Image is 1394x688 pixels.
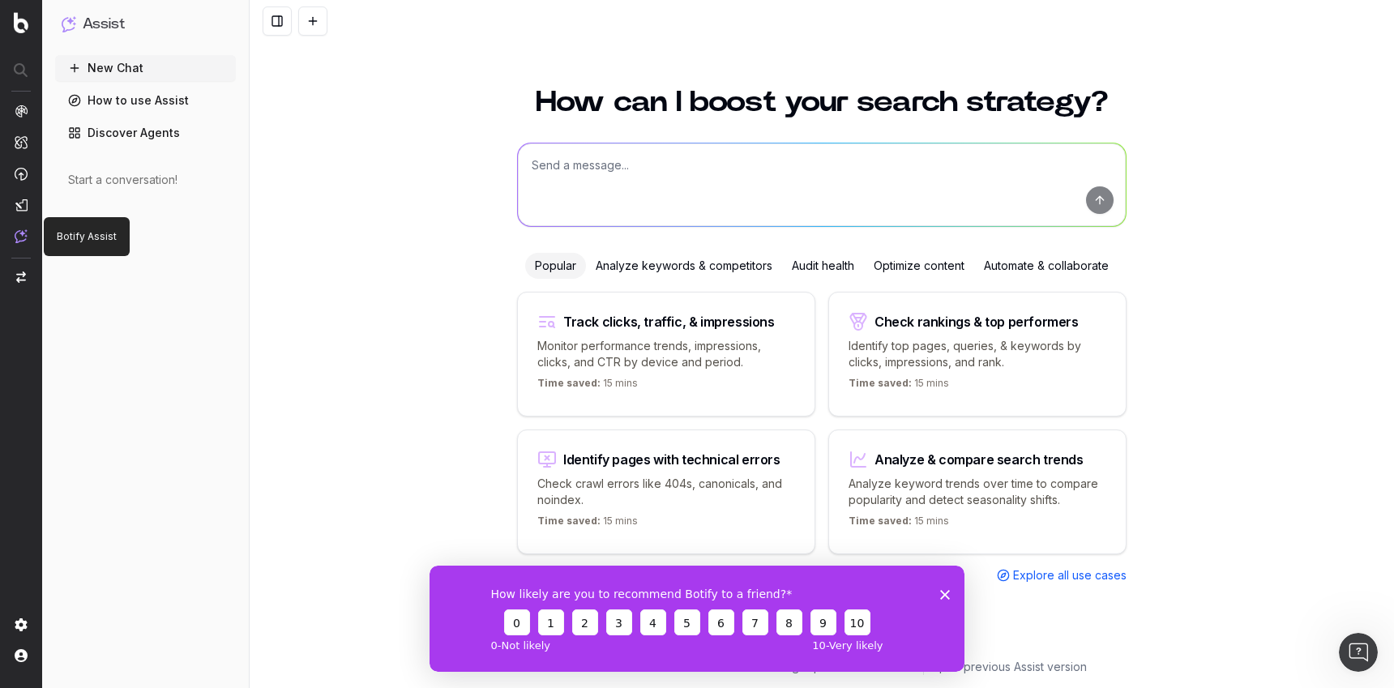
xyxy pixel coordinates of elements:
div: Analyze & compare search trends [874,453,1084,466]
p: Monitor performance trends, impressions, clicks, and CTR by device and period. [537,338,795,370]
a: Open previous Assist version [930,659,1087,675]
img: Botify logo [14,12,28,33]
iframe: Survey from Botify [430,566,964,672]
span: Time saved: [849,377,912,389]
a: How to use Assist [55,88,236,113]
img: Activation [15,167,28,181]
h1: Assist [83,13,125,36]
a: Explore all use cases [997,567,1127,583]
p: Check crawl errors like 404s, canonicals, and noindex. [537,476,795,508]
div: Optimize content [864,253,974,279]
button: New Chat [55,55,236,81]
p: Botify Assist [57,230,117,243]
p: Analyze keyword trends over time to compare popularity and detect seasonality shifts. [849,476,1106,508]
div: Check rankings & top performers [874,315,1079,328]
a: Discover Agents [55,120,236,146]
p: Identify top pages, queries, & keywords by clicks, impressions, and rank. [849,338,1106,370]
div: Automate & collaborate [974,253,1118,279]
img: Studio [15,199,28,212]
span: Time saved: [537,515,601,527]
div: Identify pages with technical errors [563,453,780,466]
button: Assist [62,13,229,36]
img: Intelligence [15,135,28,149]
iframe: Intercom live chat [1339,633,1378,672]
img: My account [15,649,28,662]
div: Analyze keywords & competitors [586,253,782,279]
span: Explore all use cases [1013,567,1127,583]
p: 15 mins [849,515,949,534]
img: Switch project [16,271,26,283]
h1: How can I boost your search strategy? [517,88,1127,117]
span: Time saved: [537,377,601,389]
img: Assist [62,16,76,32]
p: 15 mins [537,515,638,534]
img: Analytics [15,105,28,118]
div: Track clicks, traffic, & impressions [563,315,775,328]
div: Start a conversation! [68,172,223,188]
p: 15 mins [849,377,949,396]
img: Assist [15,229,28,243]
p: 15 mins [537,377,638,396]
span: Time saved: [849,515,912,527]
div: Audit health [782,253,864,279]
img: Setting [15,618,28,631]
div: Popular [525,253,586,279]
